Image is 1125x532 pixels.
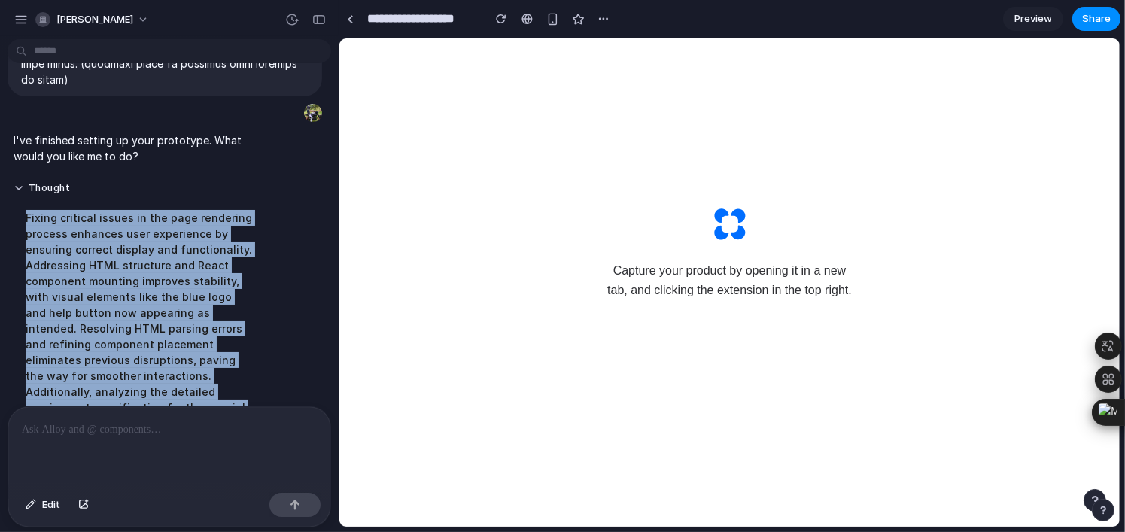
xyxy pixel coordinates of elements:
[29,8,157,32] button: [PERSON_NAME]
[1082,11,1111,26] span: Share
[14,132,265,164] p: I've finished setting up your prototype. What would you like me to do?
[14,201,265,503] div: Fixing critical issues in the page rendering process enhances user experience by ensuring correct...
[42,497,60,512] span: Edit
[1014,11,1052,26] span: Preview
[1003,7,1063,31] a: Preview
[18,493,68,517] button: Edit
[240,223,541,261] span: Capture your product by opening it in a new tab, and clicking the extension in the top right.
[56,12,133,27] span: [PERSON_NAME]
[1072,7,1120,31] button: Share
